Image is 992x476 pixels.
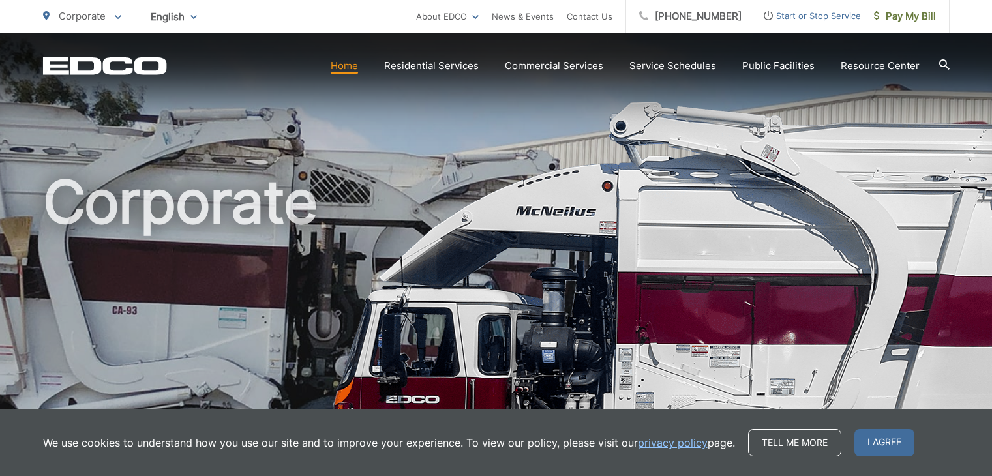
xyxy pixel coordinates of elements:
[854,429,914,456] span: I agree
[141,5,207,28] span: English
[638,435,708,451] a: privacy policy
[629,58,716,74] a: Service Schedules
[874,8,936,24] span: Pay My Bill
[567,8,612,24] a: Contact Us
[505,58,603,74] a: Commercial Services
[331,58,358,74] a: Home
[43,435,735,451] p: We use cookies to understand how you use our site and to improve your experience. To view our pol...
[841,58,920,74] a: Resource Center
[492,8,554,24] a: News & Events
[43,57,167,75] a: EDCD logo. Return to the homepage.
[384,58,479,74] a: Residential Services
[742,58,815,74] a: Public Facilities
[59,10,106,22] span: Corporate
[748,429,841,456] a: Tell me more
[416,8,479,24] a: About EDCO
